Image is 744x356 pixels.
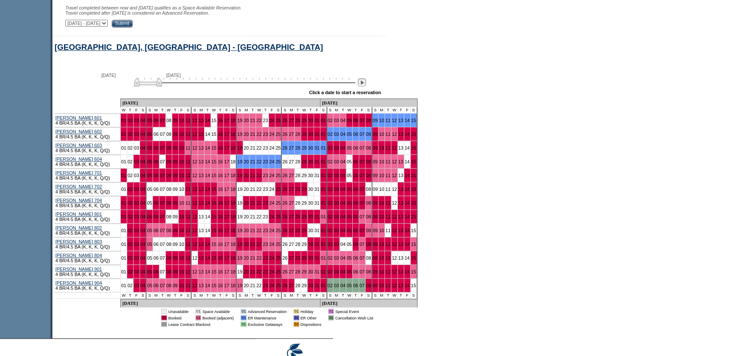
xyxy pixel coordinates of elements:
a: 16 [218,145,223,150]
a: 19 [237,187,242,192]
a: 12 [192,159,197,164]
a: 10 [179,118,184,123]
a: [PERSON_NAME] 603 [55,143,102,148]
a: 08 [366,159,371,164]
a: 27 [289,187,294,192]
a: 15 [211,173,216,178]
a: 29 [302,159,307,164]
a: [PERSON_NAME] 601 [55,115,102,120]
a: 08 [366,173,371,178]
a: 08 [366,145,371,150]
a: 04 [140,187,146,192]
a: 04 [340,132,345,137]
a: 03 [334,145,339,150]
input: Submit [112,20,133,28]
a: 24 [269,145,274,150]
a: 02 [128,118,133,123]
a: 01 [121,187,126,192]
a: 07 [360,145,365,150]
a: 06 [153,173,159,178]
a: 02 [128,145,133,150]
a: 31 [314,118,320,123]
a: 12 [392,159,397,164]
a: 13 [198,145,204,150]
a: 10 [179,159,184,164]
a: 18 [231,187,236,192]
a: 01 [321,173,326,178]
a: 03 [334,159,339,164]
a: 18 [231,159,236,164]
a: 12 [392,187,397,192]
a: 23 [263,173,268,178]
a: 13 [398,159,403,164]
a: 09 [373,159,378,164]
a: 01 [321,132,326,137]
a: 31 [314,173,320,178]
a: 20 [244,145,249,150]
a: 10 [379,159,384,164]
a: 28 [295,159,300,164]
a: 06 [353,173,358,178]
a: 08 [166,187,171,192]
a: 14 [405,159,410,164]
a: 06 [153,118,159,123]
a: 22 [256,145,262,150]
a: 30 [308,145,313,150]
a: 05 [347,159,352,164]
a: 08 [366,187,371,192]
a: 07 [160,132,165,137]
a: 10 [179,200,184,206]
a: 09 [173,118,178,123]
a: 10 [179,132,184,137]
a: 15 [411,159,416,164]
a: 06 [353,187,358,192]
a: 16 [218,187,223,192]
a: [PERSON_NAME] 604 [55,157,102,162]
a: 01 [121,132,126,137]
a: 08 [166,145,171,150]
a: 06 [153,145,159,150]
a: 26 [282,132,287,137]
a: 14 [405,145,410,150]
a: 28 [295,173,300,178]
a: 05 [147,200,152,206]
a: 21 [250,173,255,178]
a: 01 [321,159,326,164]
a: 02 [328,173,333,178]
a: [PERSON_NAME] 702 [55,184,102,189]
a: 22 [256,118,262,123]
a: 03 [334,187,339,192]
a: 06 [153,187,159,192]
a: 29 [302,118,307,123]
a: 28 [295,187,300,192]
a: 04 [140,145,146,150]
a: 28 [295,132,300,137]
a: 03 [134,173,139,178]
a: 18 [231,118,236,123]
a: 10 [179,173,184,178]
a: 03 [334,173,339,178]
a: 11 [186,132,191,137]
a: 06 [353,132,358,137]
a: 08 [366,118,371,123]
a: 12 [392,118,397,123]
a: 02 [328,187,333,192]
a: 23 [263,132,268,137]
a: 17 [224,145,229,150]
a: 06 [153,159,159,164]
a: 11 [385,118,390,123]
a: 08 [166,132,171,137]
a: 15 [211,132,216,137]
a: 25 [276,173,281,178]
a: 25 [276,187,281,192]
a: 14 [205,159,210,164]
a: 03 [134,132,139,137]
a: 12 [192,200,197,206]
a: 05 [147,187,152,192]
a: 15 [211,187,216,192]
a: 01 [121,200,126,206]
a: 22 [256,187,262,192]
a: 30 [308,187,313,192]
a: 08 [166,118,171,123]
a: 02 [328,159,333,164]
